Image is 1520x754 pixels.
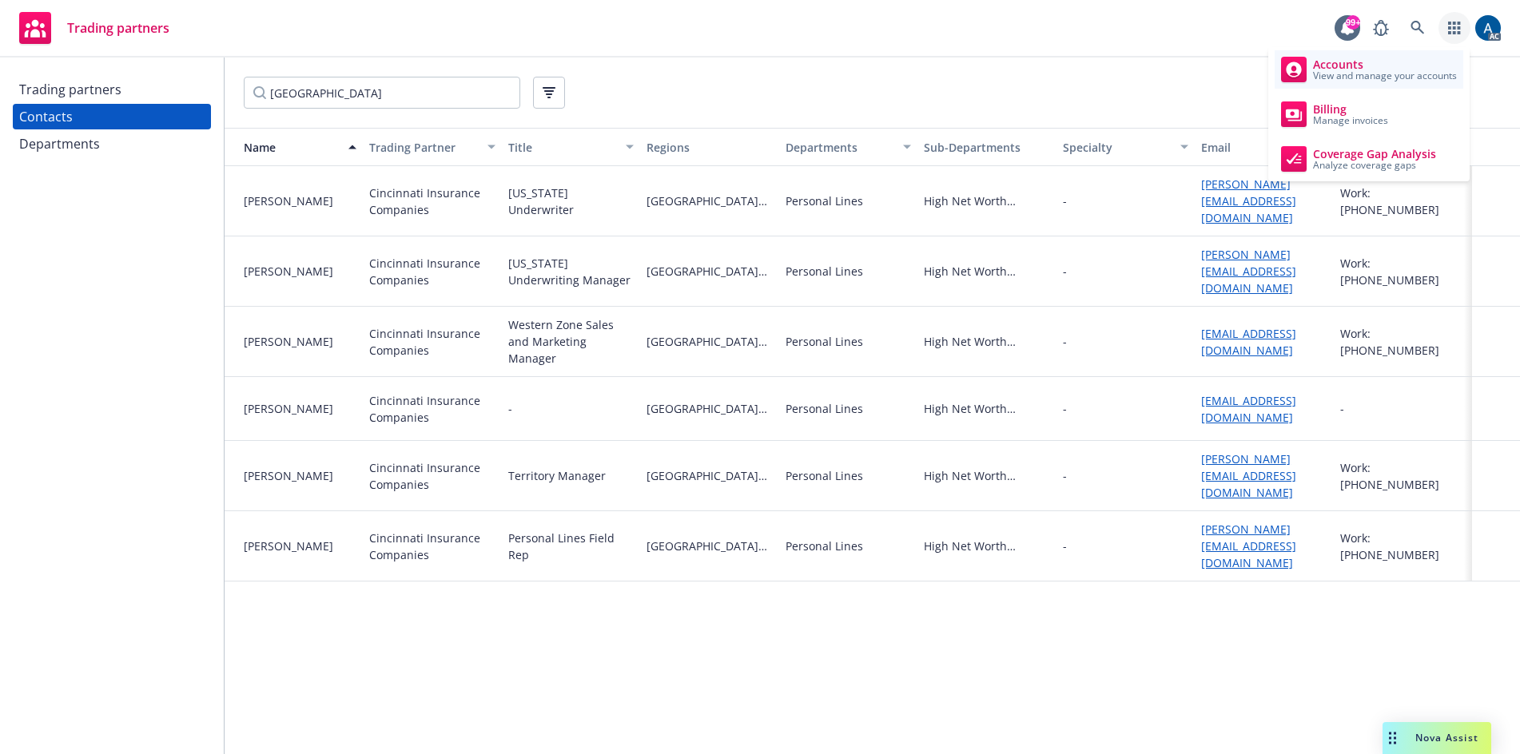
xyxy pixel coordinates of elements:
[508,467,606,484] div: Territory Manager
[924,263,1049,280] span: High Net Worth Personal Lines
[1201,522,1296,570] a: [PERSON_NAME][EMAIL_ADDRESS][DOMAIN_NAME]
[1201,247,1296,296] a: [PERSON_NAME][EMAIL_ADDRESS][DOMAIN_NAME]
[1475,15,1501,41] img: photo
[924,333,1049,350] span: High Net Worth Personal Lines
[508,255,634,288] div: [US_STATE] Underwriting Manager
[1201,177,1296,225] a: [PERSON_NAME][EMAIL_ADDRESS][DOMAIN_NAME]
[779,128,917,166] button: Departments
[640,128,778,166] button: Regions
[13,104,211,129] a: Contacts
[1365,12,1397,44] a: Report a Bug
[1313,148,1436,161] span: Coverage Gap Analysis
[1340,185,1466,218] div: Work: [PHONE_NUMBER]
[244,192,356,209] div: [PERSON_NAME]
[244,77,520,109] input: Filter by keyword...
[1402,12,1434,44] a: Search
[647,333,772,350] span: [GEOGRAPHIC_DATA][US_STATE]
[231,139,339,156] div: Name
[1415,731,1478,744] span: Nova Assist
[1346,13,1360,27] div: 99+
[1340,530,1466,563] div: Work: [PHONE_NUMBER]
[19,131,100,157] div: Departments
[19,104,73,129] div: Contacts
[1313,116,1388,125] span: Manage invoices
[19,77,121,102] div: Trading partners
[647,467,772,484] span: [GEOGRAPHIC_DATA][US_STATE]
[369,392,495,426] div: Cincinnati Insurance Companies
[67,22,169,34] span: Trading partners
[1275,95,1463,133] a: Billing
[244,538,356,554] div: [PERSON_NAME]
[1201,139,1309,156] div: Email
[786,192,863,209] div: Personal Lines
[1438,12,1470,44] a: Switch app
[786,139,893,156] div: Departments
[917,128,1056,166] button: Sub-Departments
[1275,50,1463,89] a: Accounts
[647,192,772,209] span: [GEOGRAPHIC_DATA][US_STATE]
[508,400,512,417] div: -
[369,459,495,493] div: Cincinnati Insurance Companies
[786,400,863,417] div: Personal Lines
[1201,451,1296,500] a: [PERSON_NAME][EMAIL_ADDRESS][DOMAIN_NAME]
[647,263,772,280] span: [GEOGRAPHIC_DATA][US_STATE]
[1383,722,1403,754] div: Drag to move
[1063,538,1067,554] div: -
[647,139,772,156] div: Regions
[369,255,495,288] div: Cincinnati Insurance Companies
[244,333,356,350] div: [PERSON_NAME]
[369,185,495,218] div: Cincinnati Insurance Companies
[1063,467,1067,484] div: -
[244,263,356,280] div: [PERSON_NAME]
[786,333,863,350] div: Personal Lines
[225,128,363,166] button: Name
[1201,326,1296,358] a: [EMAIL_ADDRESS][DOMAIN_NAME]
[244,400,356,417] div: [PERSON_NAME]
[1063,192,1067,209] div: -
[13,6,176,50] a: Trading partners
[1201,393,1296,425] a: [EMAIL_ADDRESS][DOMAIN_NAME]
[1313,161,1436,170] span: Analyze coverage gaps
[1063,400,1067,417] div: -
[924,400,1049,417] span: High Net Worth Personal Lines
[1340,459,1466,493] div: Work: [PHONE_NUMBER]
[647,400,772,417] span: [GEOGRAPHIC_DATA][US_STATE]
[924,192,1049,209] span: High Net Worth Personal Lines
[1340,325,1466,359] div: Work: [PHONE_NUMBER]
[1340,400,1344,417] div: -
[13,77,211,102] a: Trading partners
[508,139,616,156] div: Title
[1340,255,1466,288] div: Work: [PHONE_NUMBER]
[508,530,634,563] div: Personal Lines Field Rep
[924,139,1049,156] div: Sub-Departments
[1056,128,1195,166] button: Specialty
[1313,58,1457,71] span: Accounts
[786,467,863,484] div: Personal Lines
[369,530,495,563] div: Cincinnati Insurance Companies
[924,538,1049,554] span: High Net Worth Personal Lines
[786,538,863,554] div: Personal Lines
[369,325,495,359] div: Cincinnati Insurance Companies
[1313,71,1457,81] span: View and manage your accounts
[1063,333,1067,350] div: -
[1063,139,1171,156] div: Specialty
[13,131,211,157] a: Departments
[1313,103,1388,116] span: Billing
[1063,263,1067,280] div: -
[502,128,640,166] button: Title
[508,316,634,367] div: Western Zone Sales and Marketing Manager
[508,185,634,218] div: [US_STATE] Underwriter
[924,467,1049,484] span: High Net Worth Personal Lines
[647,538,772,554] span: [GEOGRAPHIC_DATA][US_STATE]
[1383,722,1491,754] button: Nova Assist
[369,139,477,156] div: Trading Partner
[244,467,356,484] div: [PERSON_NAME]
[786,263,863,280] div: Personal Lines
[1275,140,1463,178] a: Coverage Gap Analysis
[363,128,501,166] button: Trading Partner
[1195,128,1333,166] button: Email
